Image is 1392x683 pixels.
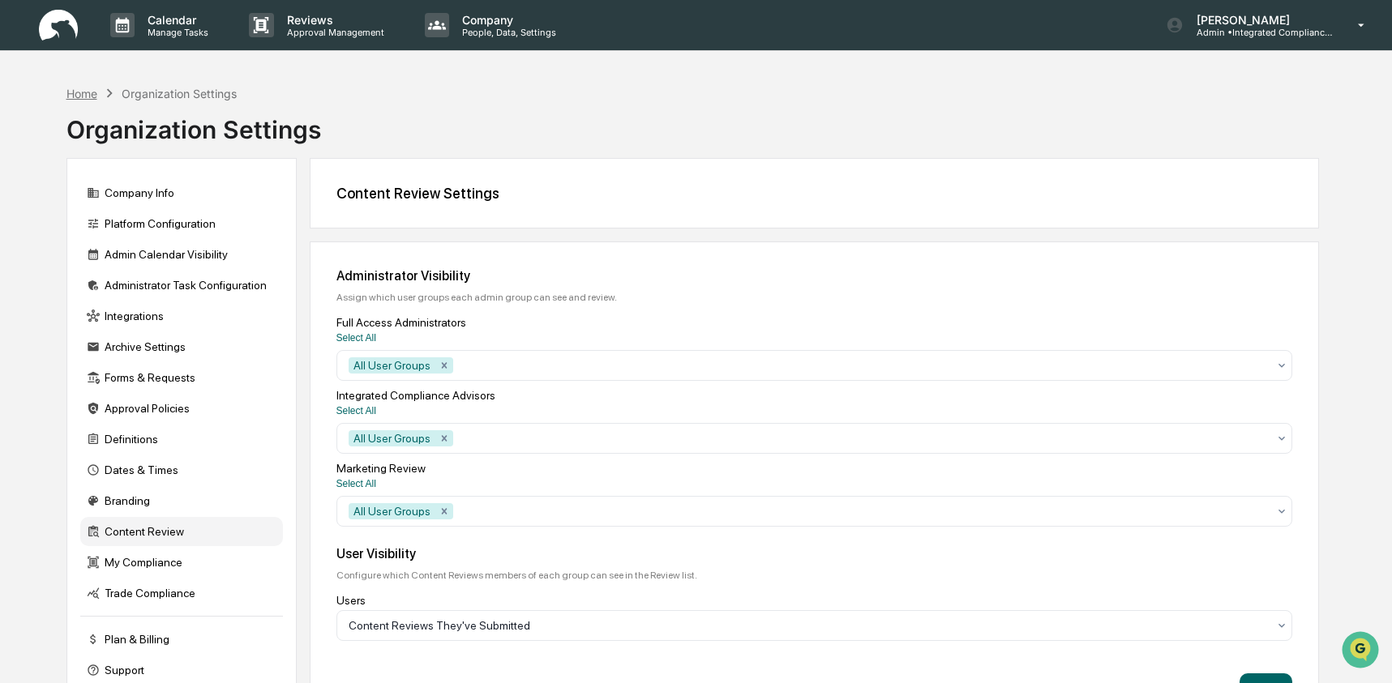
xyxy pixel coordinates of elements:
[16,124,45,153] img: 1746055101610-c473b297-6a78-478c-a979-82029cc54cd1
[80,548,283,577] div: My Compliance
[55,124,266,140] div: Start new chat
[449,13,564,27] p: Company
[336,389,1292,402] div: Integrated Compliance Advisors
[111,198,208,227] a: 🗄️Attestations
[336,268,1292,284] div: Administrator Visibility
[276,129,295,148] button: Start new chat
[10,228,109,258] a: 🔎Data Lookup
[32,235,102,251] span: Data Lookup
[80,178,283,207] div: Company Info
[66,102,321,144] div: Organization Settings
[80,517,283,546] div: Content Review
[80,301,283,331] div: Integrations
[80,425,283,454] div: Definitions
[349,430,435,446] div: All User Groups
[336,478,376,489] button: Select All
[274,27,392,38] p: Approval Management
[435,357,453,374] div: Remove All User Groups
[435,503,453,519] div: Remove All User Groups
[80,240,283,269] div: Admin Calendar Visibility
[336,332,376,344] button: Select All
[336,462,1292,475] div: Marketing Review
[135,27,216,38] p: Manage Tasks
[114,274,196,287] a: Powered byPylon
[336,185,1292,202] div: Content Review Settings
[134,204,201,220] span: Attestations
[80,578,283,608] div: Trade Compliance
[336,546,1292,561] div: User Visibility
[336,405,376,416] button: Select All
[55,140,205,153] div: We're available if you need us!
[336,570,1292,581] div: Configure which Content Reviews members of each group can see in the Review list.
[336,316,1292,329] div: Full Access Administrators
[80,363,283,392] div: Forms & Requests
[16,206,29,219] div: 🖐️
[16,237,29,250] div: 🔎
[80,271,283,300] div: Administrator Task Configuration
[80,332,283,361] div: Archive Settings
[274,13,392,27] p: Reviews
[336,292,1292,303] div: Assign which user groups each admin group can see and review.
[1340,630,1384,673] iframe: Open customer support
[80,394,283,423] div: Approval Policies
[118,206,131,219] div: 🗄️
[1184,13,1334,27] p: [PERSON_NAME]
[80,209,283,238] div: Platform Configuration
[349,503,435,519] div: All User Groups
[449,27,564,38] p: People, Data, Settings
[435,430,453,446] div: Remove All User Groups
[80,455,283,485] div: Dates & Times
[66,87,97,100] div: Home
[336,594,1292,607] div: Users
[16,34,295,60] p: How can we help?
[39,10,78,41] img: logo
[161,275,196,287] span: Pylon
[32,204,105,220] span: Preclearance
[349,357,435,374] div: All User Groups
[1184,27,1334,38] p: Admin • Integrated Compliance Advisors - Consultants
[80,486,283,515] div: Branding
[135,13,216,27] p: Calendar
[80,625,283,654] div: Plan & Billing
[122,87,237,100] div: Organization Settings
[10,198,111,227] a: 🖐️Preclearance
